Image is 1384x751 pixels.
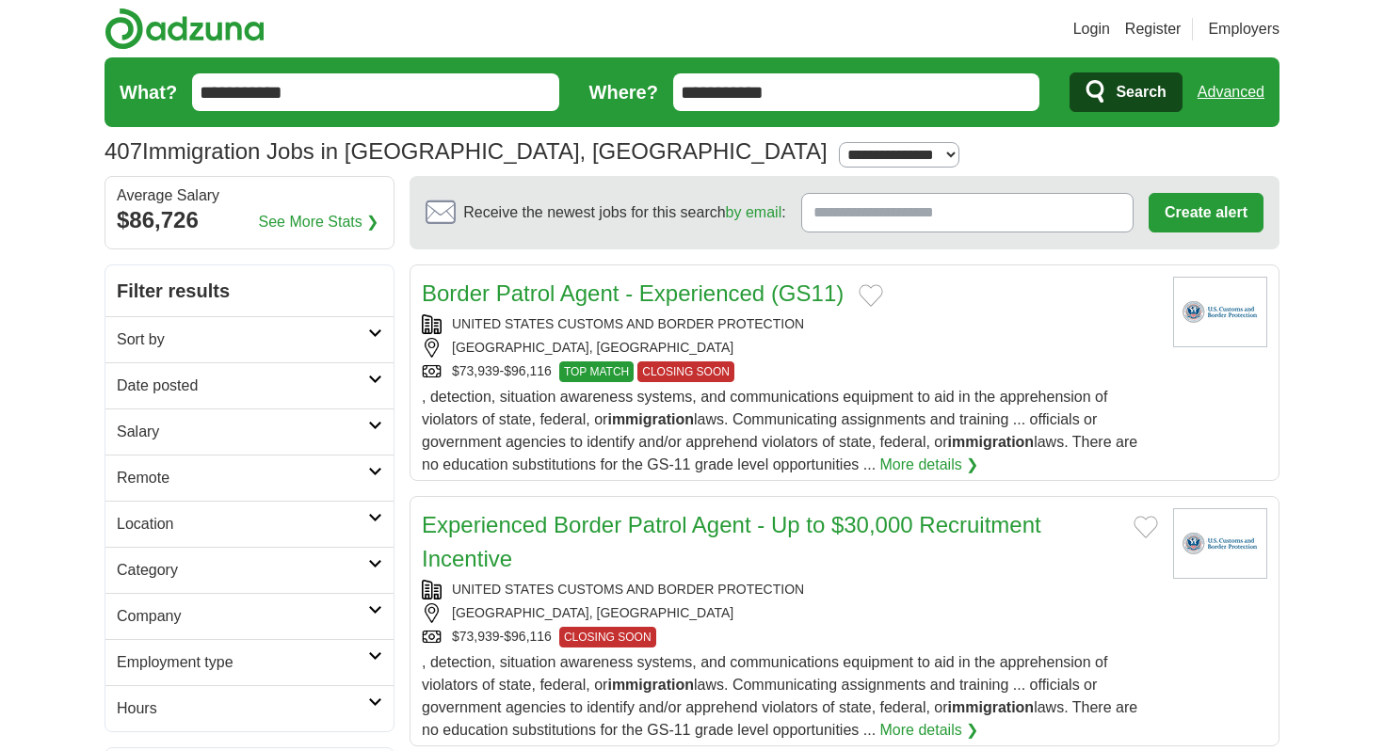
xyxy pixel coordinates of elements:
[1070,72,1182,112] button: Search
[422,627,1158,647] div: $73,939-$96,116
[559,361,634,382] span: TOP MATCH
[607,677,694,693] strong: immigration
[105,8,265,50] img: Adzuna logo
[105,547,394,593] a: Category
[1134,516,1158,538] button: Add to favorite jobs
[948,434,1035,450] strong: immigration
[105,316,394,362] a: Sort by
[117,651,368,674] h2: Employment type
[422,512,1041,571] a: Experienced Border Patrol Agent - Up to $30,000 Recruitment Incentive
[105,135,142,168] span: 407
[637,361,734,382] span: CLOSING SOON
[117,421,368,443] h2: Salary
[1073,18,1110,40] a: Login
[880,719,979,742] a: More details ❯
[105,685,394,731] a: Hours
[422,280,844,306] a: Border Patrol Agent - Experienced (GS11)
[117,513,368,535] h2: Location
[117,467,368,489] h2: Remote
[117,375,368,397] h2: Date posted
[105,408,394,455] a: Salary
[120,78,177,106] label: What?
[105,593,394,639] a: Company
[105,265,394,316] h2: Filter results
[1125,18,1182,40] a: Register
[117,203,382,237] div: $86,726
[422,654,1137,738] span: , detection, situation awareness systems, and communications equipment to aid in the apprehension...
[589,78,658,106] label: Where?
[880,454,979,476] a: More details ❯
[117,188,382,203] div: Average Salary
[1173,508,1267,579] img: U.S. Customs and Border Protection logo
[463,201,785,224] span: Receive the newest jobs for this search :
[452,316,804,331] a: UNITED STATES CUSTOMS AND BORDER PROTECTION
[259,211,379,233] a: See More Stats ❯
[948,699,1035,715] strong: immigration
[105,639,394,685] a: Employment type
[105,138,828,164] h1: Immigration Jobs in [GEOGRAPHIC_DATA], [GEOGRAPHIC_DATA]
[559,627,656,647] span: CLOSING SOON
[105,362,394,408] a: Date posted
[117,559,368,582] h2: Category
[422,603,1158,623] div: [GEOGRAPHIC_DATA], [GEOGRAPHIC_DATA]
[726,204,782,220] a: by email
[1116,73,1166,111] span: Search
[859,284,883,307] button: Add to favorite jobs
[117,328,368,351] h2: Sort by
[452,582,804,597] a: UNITED STATES CUSTOMS AND BORDER PROTECTION
[1208,18,1279,40] a: Employers
[117,605,368,628] h2: Company
[1149,193,1263,232] button: Create alert
[422,389,1137,472] span: , detection, situation awareness systems, and communications equipment to aid in the apprehension...
[607,411,694,427] strong: immigration
[117,697,368,720] h2: Hours
[422,338,1158,358] div: [GEOGRAPHIC_DATA], [GEOGRAPHIC_DATA]
[105,501,394,547] a: Location
[1173,277,1267,347] img: U.S. Customs and Border Protection logo
[422,361,1158,382] div: $73,939-$96,116
[1198,73,1264,111] a: Advanced
[105,455,394,501] a: Remote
